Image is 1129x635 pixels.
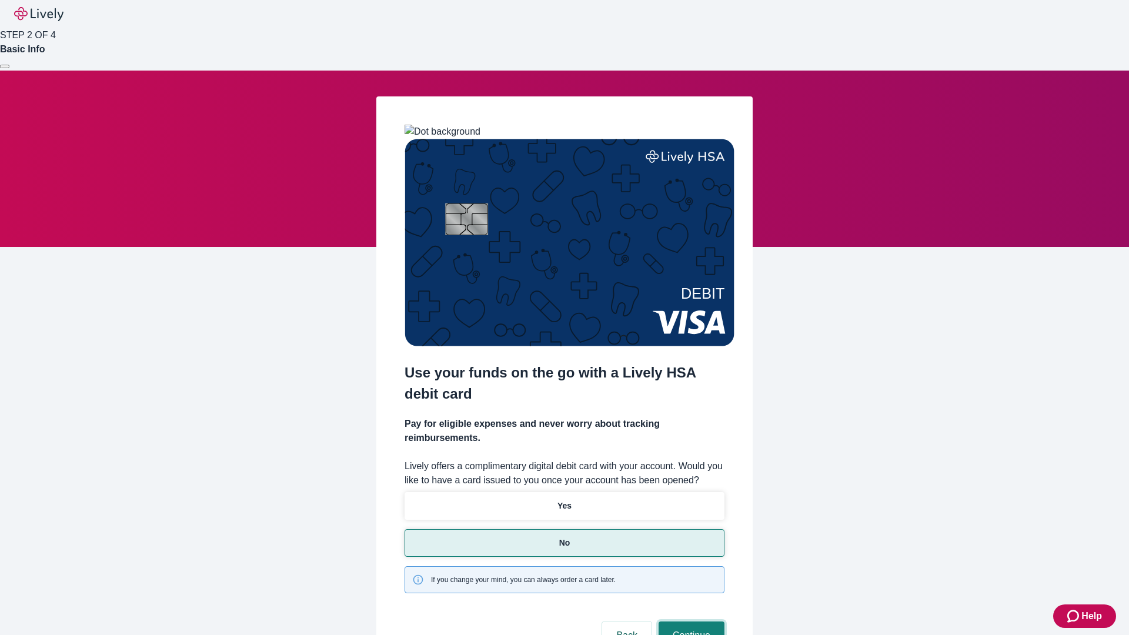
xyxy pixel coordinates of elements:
button: No [405,529,724,557]
h2: Use your funds on the go with a Lively HSA debit card [405,362,724,405]
p: No [559,537,570,549]
svg: Zendesk support icon [1067,609,1081,623]
span: If you change your mind, you can always order a card later. [431,574,616,585]
h4: Pay for eligible expenses and never worry about tracking reimbursements. [405,417,724,445]
label: Lively offers a complimentary digital debit card with your account. Would you like to have a card... [405,459,724,487]
img: Dot background [405,125,480,139]
img: Lively [14,7,64,21]
button: Yes [405,492,724,520]
p: Yes [557,500,572,512]
img: Debit card [405,139,734,346]
span: Help [1081,609,1102,623]
button: Zendesk support iconHelp [1053,604,1116,628]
